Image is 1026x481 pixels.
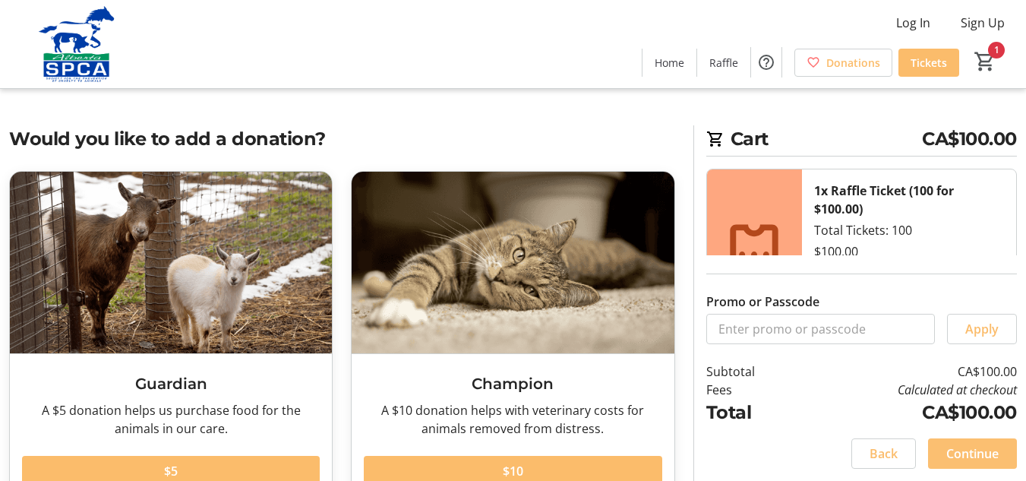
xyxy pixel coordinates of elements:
button: Continue [928,438,1017,469]
img: Champion [352,172,674,353]
a: Donations [794,49,892,77]
button: Sign Up [949,11,1017,35]
button: Back [851,438,916,469]
td: CA$100.00 [796,399,1017,426]
h3: Champion [364,372,661,395]
input: Enter promo or passcode [706,314,935,344]
div: Total Tickets: 100 [802,169,1016,340]
span: Log In [896,14,930,32]
button: Cart [971,48,999,75]
div: $100.00 [814,242,858,261]
h2: Would you like to add a donation? [9,125,675,153]
h2: Cart [706,125,1017,157]
a: Tickets [898,49,959,77]
span: Donations [826,55,880,71]
button: Help [751,47,781,78]
img: Alberta SPCA's Logo [9,6,144,82]
span: Continue [946,445,999,463]
a: Raffle [697,49,750,77]
span: Home [655,55,684,71]
label: Promo or Passcode [706,293,819,311]
span: $5 [164,462,178,480]
span: CA$100.00 [922,125,1017,153]
span: Back [870,445,898,463]
span: Raffle [709,55,738,71]
span: Apply [965,320,999,338]
td: CA$100.00 [796,362,1017,381]
div: A $10 donation helps with veterinary costs for animals removed from distress. [364,401,661,438]
td: Subtotal [706,362,797,381]
td: Fees [706,381,797,399]
td: Total [706,399,797,426]
span: Tickets [911,55,947,71]
div: A $5 donation helps us purchase food for the animals in our care. [22,401,320,438]
h3: Guardian [22,372,320,395]
img: Guardian [10,172,332,353]
td: Calculated at checkout [796,381,1017,399]
span: Sign Up [961,14,1005,32]
button: Log In [884,11,942,35]
span: $10 [503,462,523,480]
button: Apply [947,314,1017,344]
a: Home [642,49,696,77]
div: 1x Raffle Ticket (100 for $100.00) [814,182,1004,218]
